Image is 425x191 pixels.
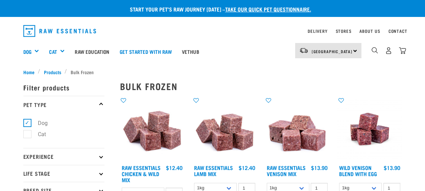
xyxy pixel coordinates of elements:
[311,165,328,171] div: $13.90
[23,148,104,165] p: Experience
[27,119,50,127] label: Dog
[372,47,378,54] img: home-icon-1@2x.png
[23,96,104,113] p: Pet Type
[18,22,407,40] nav: dropdown navigation
[27,130,49,139] label: Cat
[40,68,65,76] a: Products
[23,68,34,76] span: Home
[239,165,255,171] div: $12.40
[120,97,185,162] img: Pile Of Cubed Chicken Wild Meat Mix
[336,30,352,32] a: Stores
[166,165,183,171] div: $12.40
[385,47,392,54] img: user.png
[388,30,407,32] a: Contact
[23,25,96,37] img: Raw Essentials Logo
[339,166,377,175] a: Wild Venison Blend with Egg
[70,38,114,65] a: Raw Education
[122,166,161,181] a: Raw Essentials Chicken & Wild Mix
[44,68,61,76] span: Products
[115,38,177,65] a: Get started with Raw
[337,97,402,162] img: Venison Egg 1616
[194,166,233,175] a: Raw Essentials Lamb Mix
[23,48,31,56] a: Dog
[23,79,104,96] p: Filter products
[120,81,402,91] h2: Bulk Frozen
[23,68,402,76] nav: breadcrumbs
[267,166,306,175] a: Raw Essentials Venison Mix
[299,47,308,54] img: van-moving.png
[23,68,38,76] a: Home
[359,30,380,32] a: About Us
[312,50,353,52] span: [GEOGRAPHIC_DATA]
[225,7,311,10] a: take our quick pet questionnaire.
[177,38,204,65] a: Vethub
[265,97,330,162] img: 1113 RE Venison Mix 01
[23,165,104,182] p: Life Stage
[384,165,400,171] div: $13.90
[192,97,257,162] img: ?1041 RE Lamb Mix 01
[399,47,406,54] img: home-icon@2x.png
[308,30,327,32] a: Delivery
[49,48,57,56] a: Cat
